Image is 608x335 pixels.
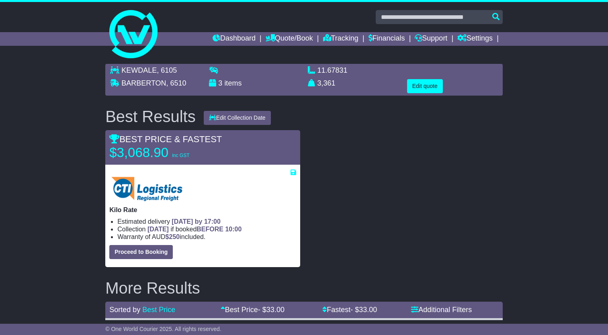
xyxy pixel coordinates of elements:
a: Fastest- $33.00 [322,306,377,314]
span: [DATE] [147,226,169,233]
span: 11.67831 [317,66,348,74]
span: BEST PRICE & FASTEST [109,134,222,144]
span: - $ [258,306,285,314]
a: Dashboard [213,32,256,46]
span: , 6510 [166,79,186,87]
div: Best Results [101,108,200,125]
button: Proceed to Booking [109,245,173,259]
span: 250 [169,233,180,240]
span: Sorted by [109,306,140,314]
li: Estimated delivery [117,218,296,225]
a: Tracking [323,32,358,46]
span: 33.00 [266,306,285,314]
span: BEFORE [197,226,223,233]
li: Collection [117,225,296,233]
a: Best Price- $33.00 [221,306,285,314]
span: 3 [218,79,222,87]
span: inc GST [172,153,189,158]
h2: More Results [105,279,503,297]
a: Support [415,32,447,46]
p: $3,068.90 [109,145,210,161]
span: 10:00 [225,226,242,233]
span: 33.00 [359,306,377,314]
p: Kilo Rate [109,206,296,214]
span: , 6105 [157,66,177,74]
span: BARBERTON [121,79,166,87]
span: - $ [350,306,377,314]
a: Financials [368,32,405,46]
span: KEWDALE [121,66,157,74]
a: Quote/Book [266,32,313,46]
span: $ [166,233,180,240]
li: Warranty of AUD included. [117,233,296,241]
span: 3,361 [317,79,336,87]
button: Edit quote [407,79,443,93]
span: items [224,79,242,87]
span: if booked [147,226,242,233]
a: Additional Filters [411,306,472,314]
a: Best Price [142,306,175,314]
span: © One World Courier 2025. All rights reserved. [105,326,221,332]
button: Edit Collection Date [204,111,271,125]
span: [DATE] by 17:00 [172,218,221,225]
a: Settings [457,32,493,46]
img: CTI Logistics Regional Freight: Kilo Rate [109,176,191,202]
